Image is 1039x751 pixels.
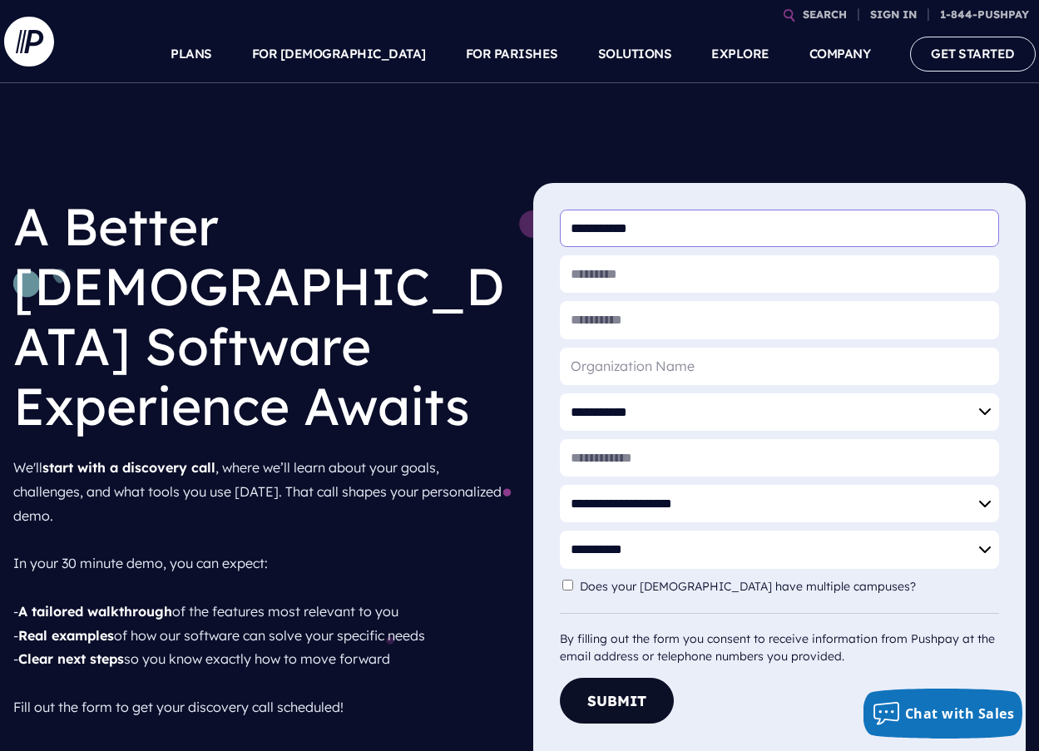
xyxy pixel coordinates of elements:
a: SOLUTIONS [598,25,672,83]
input: Organization Name [560,348,1000,385]
a: FOR [DEMOGRAPHIC_DATA] [252,25,426,83]
span: Chat with Sales [905,704,1015,723]
h1: A Better [DEMOGRAPHIC_DATA] Software Experience Awaits [13,183,507,449]
p: We'll , where we’ll learn about your goals, challenges, and what tools you use [DATE]. That call ... [13,449,507,726]
div: By filling out the form you consent to receive information from Pushpay at the email address or t... [560,613,1000,665]
a: FOR PARISHES [466,25,558,83]
button: Submit [560,678,674,724]
strong: Real examples [18,627,114,644]
a: GET STARTED [910,37,1036,71]
button: Chat with Sales [863,689,1023,739]
strong: start with a discovery call [42,459,215,476]
strong: Clear next steps [18,650,124,667]
label: Does your [DEMOGRAPHIC_DATA] have multiple campuses? [580,580,924,594]
strong: A tailored walkthrough [18,603,172,620]
a: COMPANY [809,25,871,83]
a: EXPLORE [711,25,769,83]
a: PLANS [171,25,212,83]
